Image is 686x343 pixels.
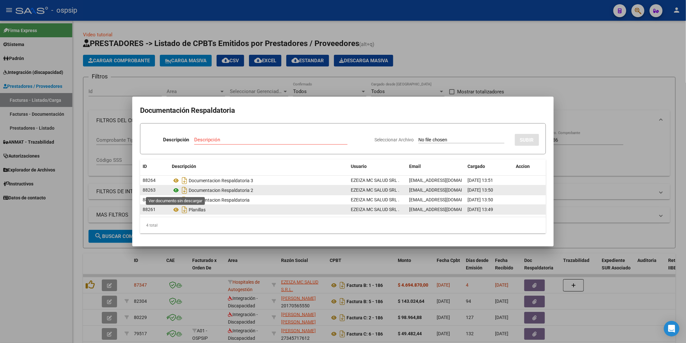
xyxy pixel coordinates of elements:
span: 88261 [143,207,156,212]
span: EZEIZA MC SALUD SRL . [351,197,399,202]
span: SUBIR [520,137,534,143]
span: [EMAIL_ADDRESS][DOMAIN_NAME] [409,187,481,193]
h2: Documentación Respaldatoria [140,104,546,117]
span: [EMAIL_ADDRESS][DOMAIN_NAME] [409,207,481,212]
span: Accion [516,164,530,169]
button: SUBIR [515,134,539,146]
div: Documentacion Respaldatoria 2 [172,185,346,195]
span: 88264 [143,178,156,183]
i: Descargar documento [180,175,189,186]
datatable-header-cell: Descripción [169,160,348,173]
span: 88263 [143,187,156,193]
span: Email [409,164,421,169]
span: Cargado [467,164,485,169]
span: EZEIZA MC SALUD SRL . [351,178,399,183]
span: Usuario [351,164,367,169]
span: Descripción [172,164,196,169]
span: EZEIZA MC SALUD SRL . [351,207,399,212]
span: [DATE] 13:49 [467,207,493,212]
span: [DATE] 13:50 [467,197,493,202]
span: ID [143,164,147,169]
datatable-header-cell: Accion [514,160,546,173]
datatable-header-cell: Email [407,160,465,173]
span: [EMAIL_ADDRESS][DOMAIN_NAME] [409,197,481,202]
span: EZEIZA MC SALUD SRL . [351,187,399,193]
div: Documentacion Respaldatoria [172,195,346,205]
span: [EMAIL_ADDRESS][DOMAIN_NAME] [409,178,481,183]
div: Documentacion Respaldatoria 3 [172,175,346,186]
span: Seleccionar Archivo [374,137,414,142]
datatable-header-cell: Cargado [465,160,514,173]
datatable-header-cell: Usuario [348,160,407,173]
div: Open Intercom Messenger [664,321,680,337]
div: Planillas [172,205,346,215]
i: Descargar documento [180,185,189,195]
div: 4 total [140,217,546,233]
span: [DATE] 13:51 [467,178,493,183]
i: Descargar documento [180,195,189,205]
datatable-header-cell: ID [140,160,169,173]
span: 88262 [143,197,156,202]
p: Descripción [163,136,189,144]
i: Descargar documento [180,205,189,215]
span: [DATE] 13:50 [467,187,493,193]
